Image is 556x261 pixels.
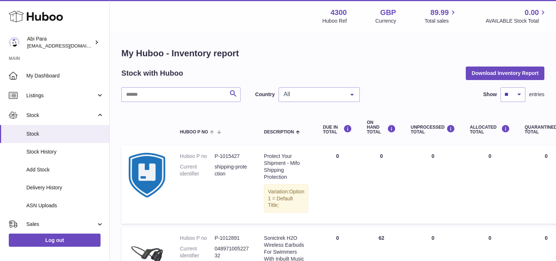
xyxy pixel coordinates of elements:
[282,91,345,98] span: All
[27,35,93,49] div: Abi Para
[215,235,249,242] dd: P-1012891
[26,148,104,155] span: Stock History
[380,8,396,18] strong: GBP
[9,234,101,247] a: Log out
[180,235,215,242] dt: Huboo P no
[411,125,455,135] div: UNPROCESSED Total
[315,145,359,224] td: 0
[215,245,249,259] dd: 04897100522732
[268,189,304,208] span: Option 1 = Default Title;
[26,166,104,173] span: Add Stock
[462,145,517,224] td: 0
[129,153,165,197] img: product image
[330,8,347,18] strong: 4300
[26,221,96,228] span: Sales
[483,91,497,98] label: Show
[180,163,215,177] dt: Current identifier
[264,153,308,181] div: Protect Your Shipment - Mifo Shipping Protection
[9,37,20,48] img: Abi@mifo.co.uk
[466,67,544,80] button: Download Inventory Report
[27,43,107,49] span: [EMAIL_ADDRESS][DOMAIN_NAME]
[264,130,294,135] span: Description
[403,145,462,224] td: 0
[323,125,352,135] div: DUE IN TOTAL
[424,18,457,24] span: Total sales
[359,145,403,224] td: 0
[215,163,249,177] dd: shipping-protection
[529,91,544,98] span: entries
[485,8,547,24] a: 0.00 AVAILABLE Stock Total
[322,18,347,24] div: Huboo Ref
[255,91,275,98] label: Country
[545,153,548,159] span: 0
[424,8,457,24] a: 89.99 Total sales
[180,153,215,160] dt: Huboo P no
[215,153,249,160] dd: P-1015427
[525,8,539,18] span: 0.00
[470,125,510,135] div: ALLOCATED Total
[121,68,183,78] h2: Stock with Huboo
[180,245,215,259] dt: Current identifier
[26,130,104,137] span: Stock
[26,112,96,119] span: Stock
[26,202,104,209] span: ASN Uploads
[367,120,396,135] div: ON HAND Total
[121,48,544,59] h1: My Huboo - Inventory report
[26,184,104,191] span: Delivery History
[375,18,396,24] div: Currency
[545,235,548,241] span: 0
[26,92,96,99] span: Listings
[264,184,308,213] div: Variation:
[180,130,208,135] span: Huboo P no
[485,18,547,24] span: AVAILABLE Stock Total
[430,8,449,18] span: 89.99
[26,72,104,79] span: My Dashboard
